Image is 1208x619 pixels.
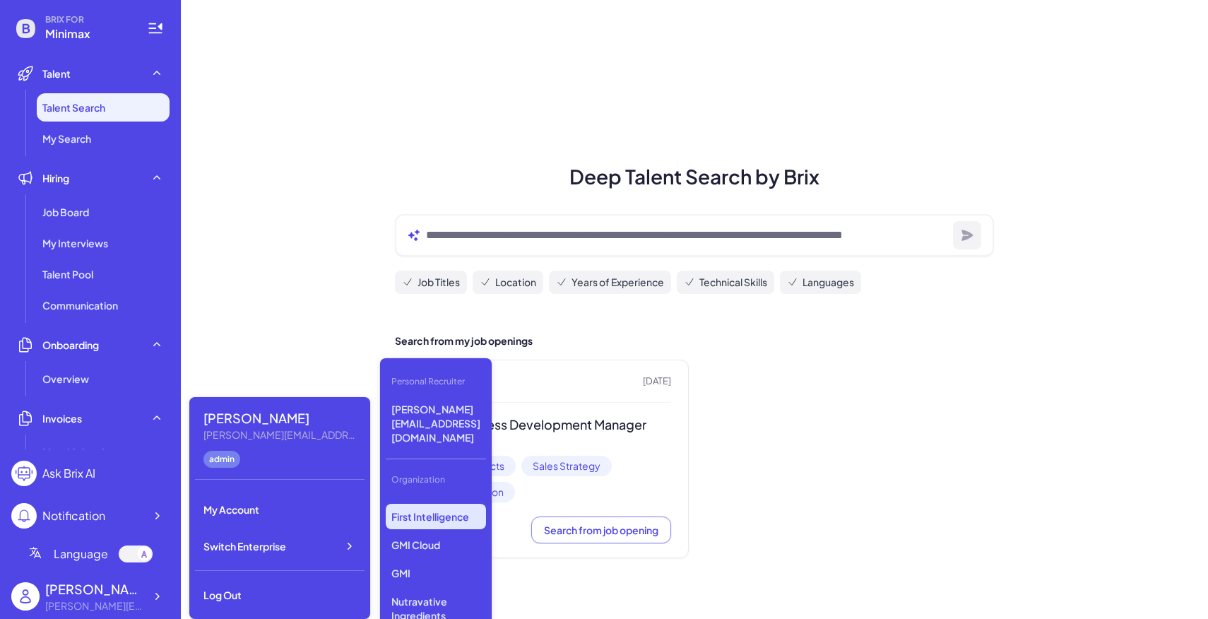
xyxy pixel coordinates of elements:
span: Sales Strategy [521,456,612,476]
div: Ask Brix AI [42,465,95,482]
div: Log Out [195,579,365,611]
span: Talent Pool [42,267,93,281]
h1: Deep Talent Search by Brix [378,162,1011,191]
span: Onboarding [42,338,99,352]
div: Maggie@joinbrix.com [45,599,144,613]
span: [DATE] [643,375,671,389]
span: Monthly invoice [42,445,116,459]
span: My Interviews [42,236,108,250]
span: Job Titles [418,275,460,290]
button: Search from job opening [531,517,671,543]
div: Maggie [203,408,359,428]
span: Job Board [42,205,89,219]
span: Languages [803,275,854,290]
div: Maggie [45,579,144,599]
p: GMI [386,560,486,586]
div: admin [203,451,240,468]
span: Communication [42,298,118,312]
div: My Account [195,494,365,525]
h2: Search from my job openings [395,334,994,348]
span: Search from job opening [544,524,658,536]
div: Maggie@joinbrix.com [203,428,359,442]
p: First Intelligence [386,504,486,529]
span: Years of Experience [572,275,664,290]
span: Technical Skills [699,275,767,290]
div: Organization [386,468,486,492]
span: Overview [42,372,89,386]
span: Talent [42,66,71,81]
h3: Global Business Development Manager [413,417,671,433]
span: Language [54,546,108,562]
span: My Search [42,131,91,146]
span: Hiring [42,171,69,185]
div: Notification [42,507,105,524]
img: user_logo.png [11,582,40,611]
span: BRIX FOR [45,14,130,25]
p: [PERSON_NAME][EMAIL_ADDRESS][DOMAIN_NAME] [386,396,486,450]
span: Switch Enterprise [203,539,286,553]
span: Invoices [42,411,82,425]
span: Talent Search [42,100,105,114]
p: GMI Cloud [386,532,486,558]
span: Minimax [45,25,130,42]
div: Personal Recruiter [386,370,486,394]
span: Location [495,275,536,290]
